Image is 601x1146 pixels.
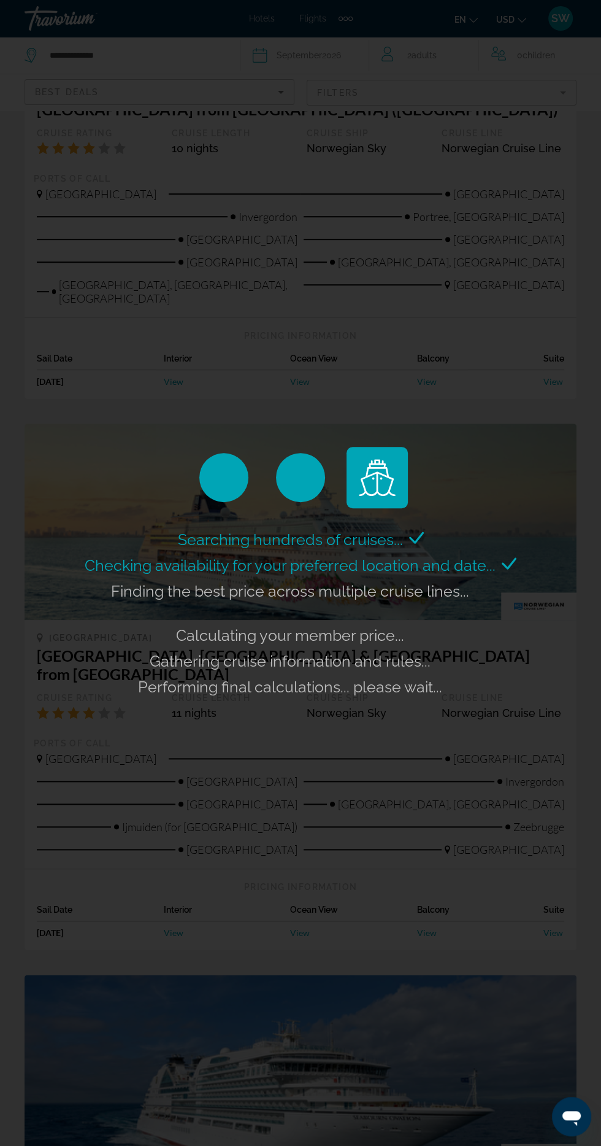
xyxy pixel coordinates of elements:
span: Calculating your member price... [176,626,404,645]
iframe: Button to launch messaging window [552,1097,591,1136]
span: Searching hundreds of cruises... [178,530,403,549]
span: Performing final calculations... please wait... [138,678,442,696]
span: Gathering cruise information and rules... [150,652,431,670]
span: Finding the best price across multiple cruise lines... [111,582,469,600]
span: Checking availability for your preferred location and date... [85,556,496,575]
